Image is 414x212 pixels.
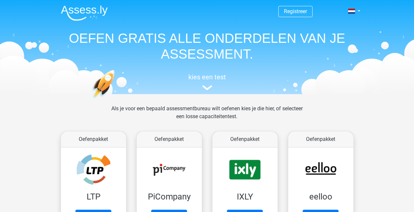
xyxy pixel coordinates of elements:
[92,70,140,129] img: oefenen
[106,105,308,128] div: Als je voor een bepaald assessmentbureau wilt oefenen kies je die hier, of selecteer een losse ca...
[284,8,307,14] a: Registreer
[61,5,108,21] img: Assessly
[202,85,212,90] img: assessment
[56,73,359,91] a: kies een test
[56,30,359,62] h1: OEFEN GRATIS ALLE ONDERDELEN VAN JE ASSESSMENT.
[56,73,359,81] h5: kies een test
